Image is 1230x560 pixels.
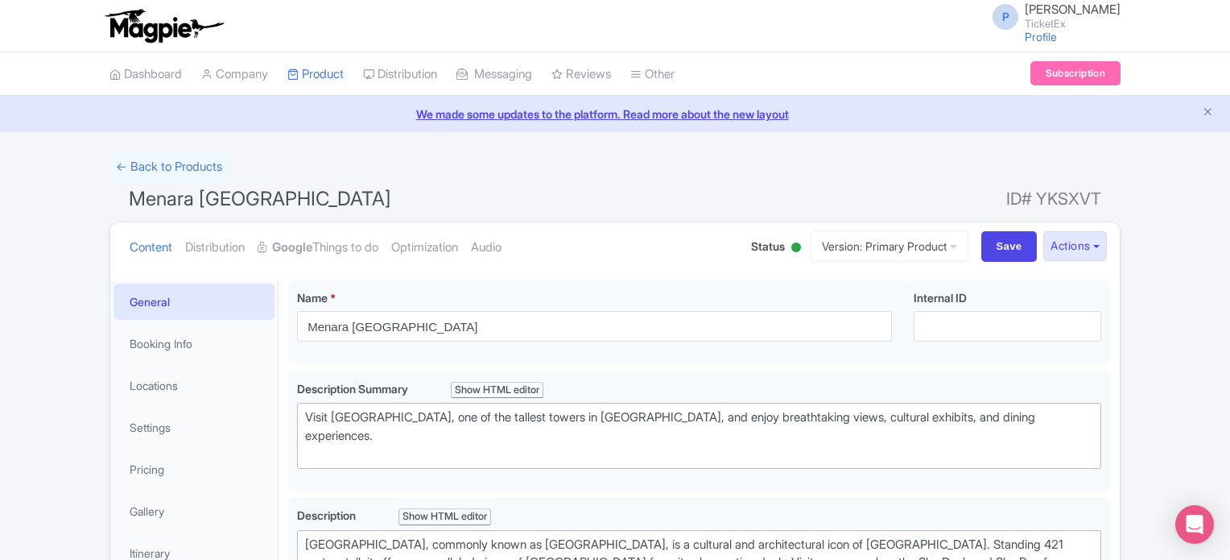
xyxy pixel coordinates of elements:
a: Optimization [391,222,458,273]
button: Close announcement [1202,104,1214,122]
a: Distribution [363,52,437,97]
a: Gallery [114,493,274,529]
span: Internal ID [914,291,967,305]
div: Visit [GEOGRAPHIC_DATA], one of the tallest towers in [GEOGRAPHIC_DATA], and enjoy breathtaking v... [305,409,1093,463]
a: ← Back to Products [109,151,229,183]
a: Messaging [456,52,532,97]
img: logo-ab69f6fb50320c5b225c76a69d11143b.png [101,8,226,44]
strong: Google [272,239,312,257]
a: Locations [114,367,274,404]
a: P [PERSON_NAME] TicketEx [983,3,1121,29]
div: Show HTML editor [398,508,491,525]
a: Company [201,52,268,97]
a: Booking Info [114,326,274,362]
a: Reviews [551,52,611,97]
a: Subscription [1030,61,1121,85]
a: We made some updates to the platform. Read more about the new layout [10,106,1220,122]
button: Actions [1043,231,1107,261]
small: TicketEx [1025,19,1121,29]
a: Profile [1025,30,1057,44]
a: Distribution [185,222,245,273]
a: Dashboard [109,52,182,97]
a: Content [130,222,172,273]
span: ID# YKSXVT [1006,183,1101,215]
div: Open Intercom Messenger [1175,505,1214,544]
span: Menara [GEOGRAPHIC_DATA] [129,187,391,210]
span: Description Summary [297,382,411,396]
input: Save [981,231,1038,262]
span: Status [751,238,785,255]
a: Audio [471,222,501,273]
a: General [114,284,274,320]
div: Show HTML editor [451,382,543,399]
a: Settings [114,409,274,446]
span: Name [297,291,328,305]
a: Pricing [114,451,274,487]
a: GoogleThings to do [258,222,378,273]
a: Other [630,52,675,97]
a: Version: Primary Product [811,230,968,262]
span: P [993,4,1018,30]
a: Product [287,52,344,97]
div: Active [788,236,804,261]
span: Description [297,508,358,522]
span: [PERSON_NAME] [1025,2,1121,17]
